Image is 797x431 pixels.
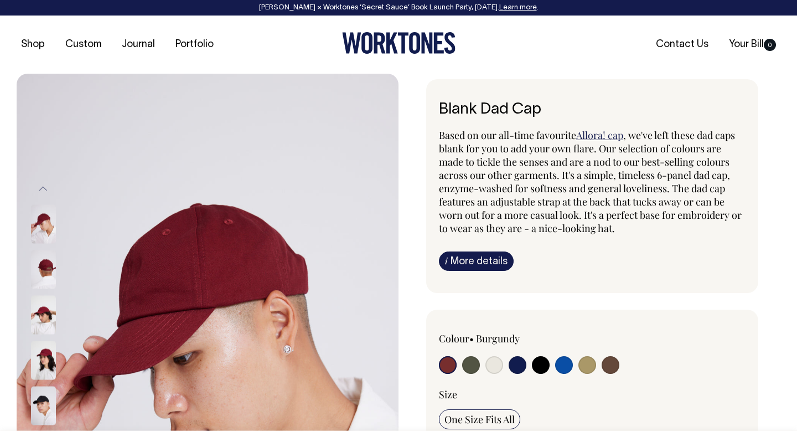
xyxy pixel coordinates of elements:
img: black [31,387,56,425]
span: • [469,332,474,345]
h6: Blank Dad Cap [439,101,746,119]
a: Your Bill0 [724,35,780,54]
a: Journal [117,35,159,54]
div: Colour [439,332,562,345]
div: Size [439,388,746,401]
img: burgundy [31,341,56,380]
span: 0 [764,39,776,51]
input: One Size Fits All [439,409,520,429]
span: , we've left these dad caps blank for you to add your own flare. Our selection of colours are mad... [439,129,742,235]
button: Previous [35,177,51,202]
a: Allora! cap [576,129,623,142]
a: Portfolio [171,35,218,54]
a: Learn more [499,4,537,11]
a: iMore details [439,252,514,271]
span: i [445,255,448,266]
img: burgundy [31,250,56,289]
a: Contact Us [651,35,713,54]
div: [PERSON_NAME] × Worktones ‘Secret Sauce’ Book Launch Party, [DATE]. . [11,4,786,12]
span: One Size Fits All [444,413,515,426]
a: Custom [61,35,106,54]
img: burgundy [31,296,56,335]
label: Burgundy [476,332,520,345]
a: Shop [17,35,49,54]
span: Based on our all-time favourite [439,129,576,142]
img: burgundy [31,205,56,244]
